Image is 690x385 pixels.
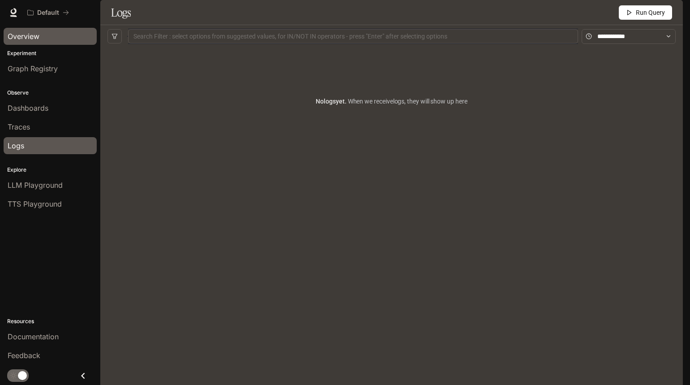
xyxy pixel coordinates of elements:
article: No logs yet. [316,96,467,106]
button: All workspaces [23,4,73,22]
p: Default [37,9,59,17]
span: When we receive logs , they will show up here [347,98,467,105]
button: filter [107,29,122,43]
h1: Logs [111,4,131,22]
span: Run Query [636,8,665,17]
span: filter [111,33,118,39]
button: Run Query [619,5,672,20]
